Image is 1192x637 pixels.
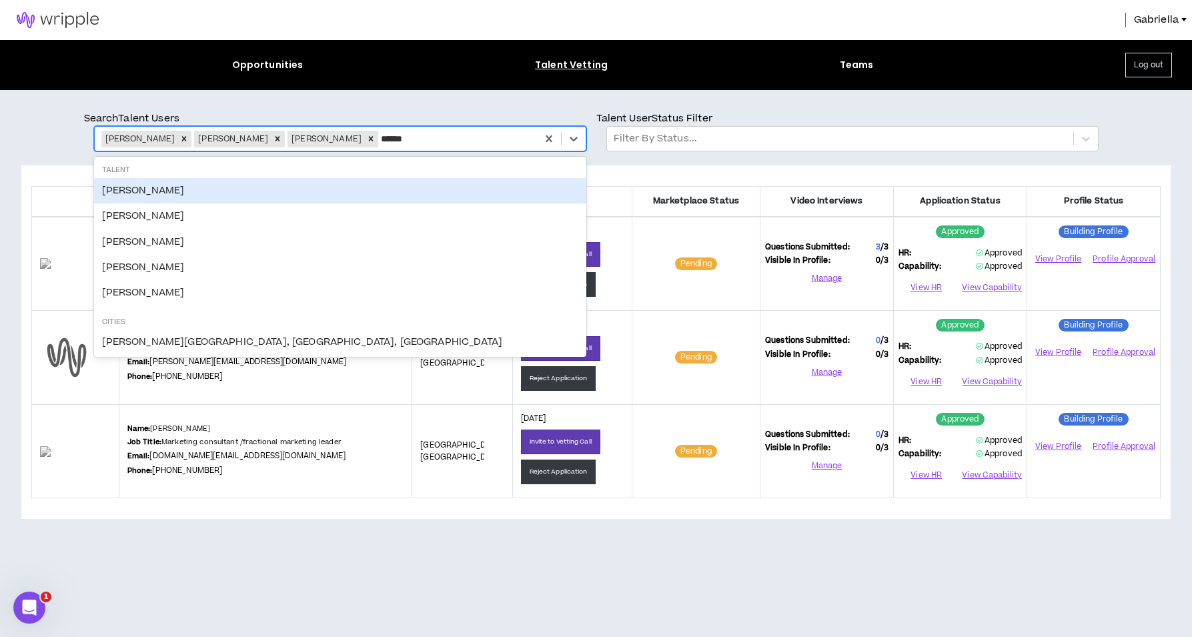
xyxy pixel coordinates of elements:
[94,165,586,176] div: Talent
[127,451,150,461] b: Email:
[40,446,111,457] img: jASCqNArfXgcINQ6PtH846aXStidiEJfNKC1KmWn.png
[962,466,1022,486] button: View Capability
[760,187,894,217] th: Video Interviews
[94,203,586,229] div: [PERSON_NAME]
[13,592,45,624] iframe: Intercom live chat
[675,445,717,458] sup: Pending
[521,413,624,425] p: [DATE]
[765,335,850,347] span: Questions Submitted:
[899,355,942,367] span: Capability:
[880,349,888,360] span: / 3
[675,257,717,270] sup: Pending
[962,278,1022,298] button: View Capability
[1059,413,1128,426] sup: Building Profile
[94,356,586,381] div: [PERSON_NAME][GEOGRAPHIC_DATA], [GEOGRAPHIC_DATA], [GEOGRAPHIC_DATA]
[1032,247,1085,271] a: View Profile
[41,592,51,602] span: 1
[94,317,586,328] div: Cities
[976,261,1022,272] span: Approved
[1093,436,1155,456] button: Profile Approval
[765,255,830,267] span: Visible In Profile:
[632,187,760,217] th: Marketplace Status
[1059,225,1128,238] sup: Building Profile
[149,450,346,462] a: [DOMAIN_NAME][EMAIL_ADDRESS][DOMAIN_NAME]
[1093,343,1155,363] button: Profile Approval
[194,131,270,147] div: [PERSON_NAME]
[765,269,888,289] button: Manage
[936,413,984,426] sup: Approved
[765,362,888,382] button: Manage
[94,229,586,255] div: [PERSON_NAME]
[94,330,586,355] div: [PERSON_NAME][GEOGRAPHIC_DATA], [GEOGRAPHIC_DATA], [GEOGRAPHIC_DATA]
[765,429,850,441] span: Questions Submitted:
[287,131,364,147] div: [PERSON_NAME]
[876,429,880,440] span: 0
[936,225,984,238] sup: Approved
[880,429,888,440] span: / 3
[765,241,850,253] span: Questions Submitted:
[127,424,151,434] b: Name:
[899,372,954,392] button: View HR
[420,346,505,369] span: [GEOGRAPHIC_DATA] , [GEOGRAPHIC_DATA]
[152,465,222,476] a: [PHONE_NUMBER]
[270,131,285,147] div: Remove Leah Zagha
[596,111,1109,126] p: Talent User Status Filter
[880,442,888,454] span: / 3
[521,430,600,454] button: Invite to Vetting Call
[675,351,717,364] sup: Pending
[521,366,596,391] button: Reject Application
[880,255,888,266] span: / 3
[894,187,1027,217] th: Application Status
[420,440,505,463] span: [GEOGRAPHIC_DATA] , [GEOGRAPHIC_DATA]
[876,442,888,454] span: 0
[876,349,888,361] span: 0
[94,178,586,203] div: [PERSON_NAME]
[899,435,911,447] span: HR:
[765,456,888,476] button: Manage
[1125,53,1172,77] button: Log out
[876,241,880,253] span: 3
[40,258,111,269] img: sWUzuv5HTOBCxDtR2YFH5YxPeZmIF1CzjADbXgiD.png
[177,131,191,147] div: Remove Lilia Arroyo Flores
[84,111,596,126] p: Search Talent Users
[1134,13,1179,27] span: Gabriella
[899,278,954,298] button: View HR
[232,58,304,72] div: Opportunities
[101,131,177,147] div: [PERSON_NAME]
[152,371,222,382] a: [PHONE_NUMBER]
[521,460,596,484] button: Reject Application
[127,424,211,434] p: [PERSON_NAME]
[1027,187,1161,217] th: Profile Status
[40,331,93,384] img: default-user-profile.png
[1032,435,1085,458] a: View Profile
[765,349,830,361] span: Visible In Profile:
[840,58,874,72] div: Teams
[899,466,954,486] button: View HR
[94,255,586,280] div: [PERSON_NAME]
[976,355,1022,366] span: Approved
[976,435,1022,446] span: Approved
[899,261,942,273] span: Capability:
[899,247,911,259] span: HR:
[127,357,150,367] b: Email:
[899,341,911,353] span: HR:
[880,241,888,253] span: / 3
[880,335,888,346] span: / 3
[876,255,888,267] span: 0
[127,466,153,476] b: Phone:
[976,247,1022,259] span: Approved
[1093,249,1155,269] button: Profile Approval
[976,341,1022,352] span: Approved
[976,448,1022,460] span: Approved
[94,280,586,305] div: [PERSON_NAME]
[364,131,378,147] div: Remove Lauren Sussberg
[765,442,830,454] span: Visible In Profile:
[149,356,346,368] a: [PERSON_NAME][EMAIL_ADDRESS][DOMAIN_NAME]
[127,437,342,448] p: Marketing consultant /fractional marketing leader
[962,372,1022,392] button: View Capability
[899,448,942,460] span: Capability:
[127,437,161,447] b: Job Title:
[1032,341,1085,364] a: View Profile
[1059,319,1128,332] sup: Building Profile
[936,319,984,332] sup: Approved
